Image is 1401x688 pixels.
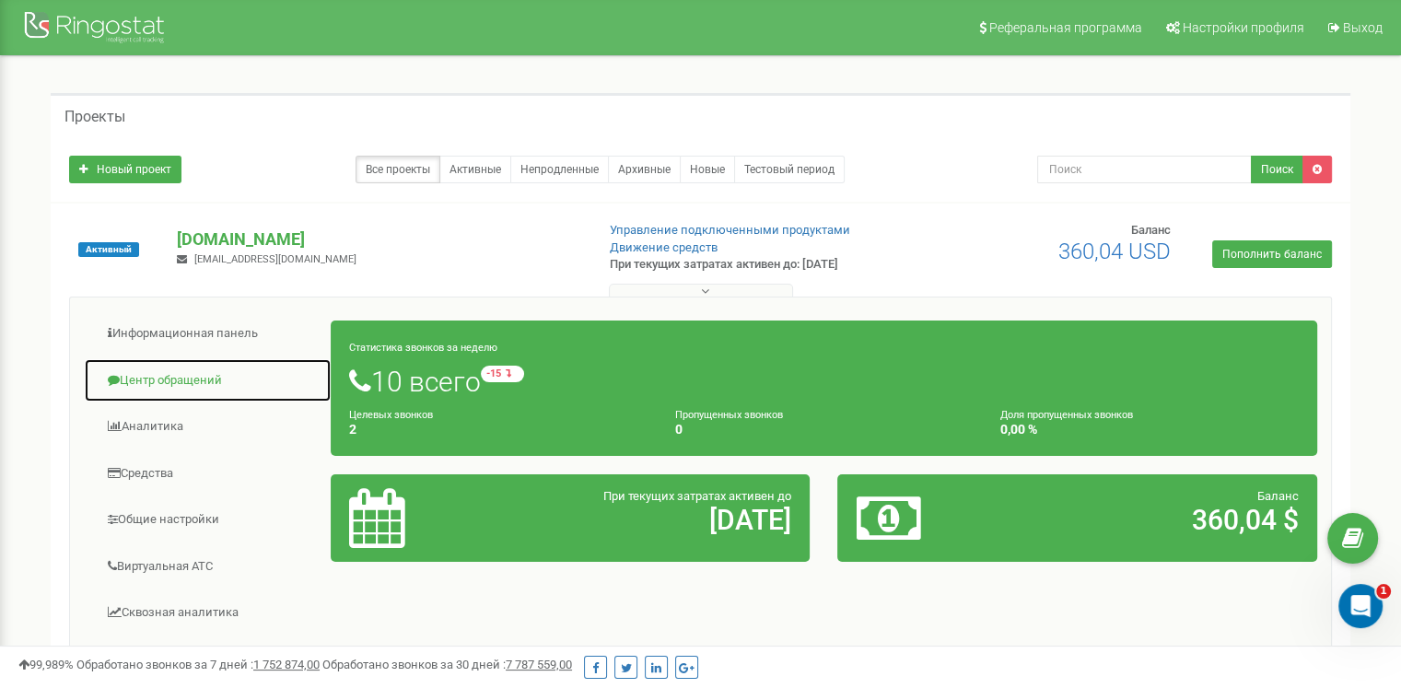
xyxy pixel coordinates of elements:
[84,311,332,356] a: Информационная панель
[18,658,74,671] span: 99,989%
[603,489,791,503] span: При текущих затратах активен до
[481,366,524,382] small: -15
[194,253,356,265] span: [EMAIL_ADDRESS][DOMAIN_NAME]
[510,156,609,183] a: Непродленные
[84,451,332,496] a: Средства
[76,658,320,671] span: Обработано звонков за 7 дней :
[349,423,648,437] h4: 2
[253,658,320,671] u: 1 752 874,00
[1251,156,1303,183] button: Поиск
[1376,584,1391,599] span: 1
[1257,489,1299,503] span: Баланс
[675,423,974,437] h4: 0
[610,240,718,254] a: Движение средств
[439,156,511,183] a: Активные
[1013,505,1299,535] h2: 360,04 $
[610,256,905,274] p: При текущих затратах активен до: [DATE]
[608,156,681,183] a: Архивные
[734,156,845,183] a: Тестовый период
[177,227,579,251] p: [DOMAIN_NAME]
[1338,584,1383,628] iframe: Intercom live chat
[69,156,181,183] a: Новый проект
[1212,240,1332,268] a: Пополнить баланс
[78,242,139,257] span: Активный
[84,497,332,542] a: Общие настройки
[84,404,332,449] a: Аналитика
[84,590,332,636] a: Сквозная аналитика
[349,366,1299,397] h1: 10 всего
[1037,156,1252,183] input: Поиск
[1131,223,1171,237] span: Баланс
[349,409,433,421] small: Целевых звонков
[1183,20,1304,35] span: Настройки профиля
[84,544,332,589] a: Виртуальная АТС
[1058,239,1171,264] span: 360,04 USD
[84,358,332,403] a: Центр обращений
[680,156,735,183] a: Новые
[989,20,1142,35] span: Реферальная программа
[1000,423,1299,437] h4: 0,00 %
[84,637,332,682] a: Коллбек
[610,223,850,237] a: Управление подключенными продуктами
[64,109,125,125] h5: Проекты
[1343,20,1383,35] span: Выход
[506,505,791,535] h2: [DATE]
[349,342,497,354] small: Статистика звонков за неделю
[356,156,440,183] a: Все проекты
[1000,409,1133,421] small: Доля пропущенных звонков
[506,658,572,671] u: 7 787 559,00
[322,658,572,671] span: Обработано звонков за 30 дней :
[675,409,783,421] small: Пропущенных звонков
